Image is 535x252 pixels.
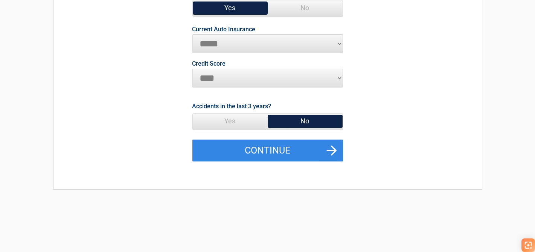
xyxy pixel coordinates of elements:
[268,0,343,15] span: No
[268,114,343,129] span: No
[192,61,226,67] label: Credit Score
[192,140,343,161] button: Continue
[192,26,256,32] label: Current Auto Insurance
[192,101,271,111] label: Accidents in the last 3 years?
[193,0,268,15] span: Yes
[193,114,268,129] span: Yes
